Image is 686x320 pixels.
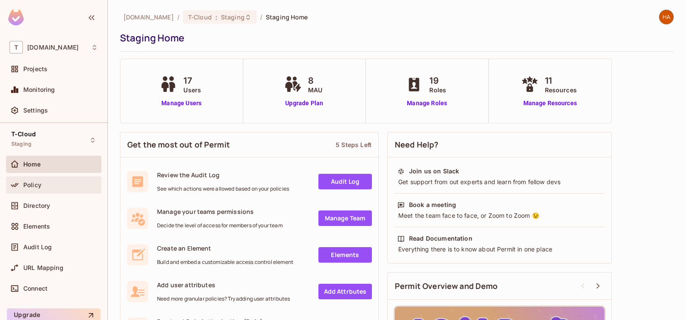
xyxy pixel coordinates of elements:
[23,285,47,292] span: Connect
[177,13,179,21] li: /
[23,86,55,93] span: Monitoring
[27,44,79,51] span: Workspace: t-mobile.com
[157,281,290,289] span: Add user attributes
[403,99,450,108] a: Manage Roles
[429,74,446,87] span: 19
[318,210,372,226] a: Manage Team
[409,201,456,209] div: Book a meeting
[23,244,52,251] span: Audit Log
[157,295,290,302] span: Need more granular policies? Try adding user attributes
[545,85,577,94] span: Resources
[397,245,602,254] div: Everything there is to know about Permit in one place
[318,247,372,263] a: Elements
[221,13,245,21] span: Staging
[23,202,50,209] span: Directory
[123,13,174,21] span: the active workspace
[183,85,201,94] span: Users
[308,74,322,87] span: 8
[282,99,327,108] a: Upgrade Plan
[157,185,289,192] span: See which actions were allowed based on your policies
[318,284,372,299] a: Add Attrbutes
[183,74,201,87] span: 17
[11,141,31,147] span: Staging
[157,171,289,179] span: Review the Audit Log
[23,182,41,188] span: Policy
[659,10,673,24] img: harani.arumalla1@t-mobile.com
[545,74,577,87] span: 11
[215,14,218,21] span: :
[157,207,283,216] span: Manage your teams permissions
[9,41,23,53] span: T
[157,259,293,266] span: Build and embed a customizable access control element
[188,13,212,21] span: T-Cloud
[519,99,581,108] a: Manage Resources
[23,161,41,168] span: Home
[260,13,262,21] li: /
[395,281,498,292] span: Permit Overview and Demo
[157,244,293,252] span: Create an Element
[23,264,63,271] span: URL Mapping
[266,13,308,21] span: Staging Home
[11,131,36,138] span: T-Cloud
[395,139,439,150] span: Need Help?
[308,85,322,94] span: MAU
[157,222,283,229] span: Decide the level of access for members of your team
[318,174,372,189] a: Audit Log
[429,85,446,94] span: Roles
[23,223,50,230] span: Elements
[127,139,230,150] span: Get the most out of Permit
[8,9,24,25] img: SReyMgAAAABJRU5ErkJggg==
[336,141,371,149] div: 5 Steps Left
[23,66,47,72] span: Projects
[409,167,459,176] div: Join us on Slack
[120,31,670,44] div: Staging Home
[23,107,48,114] span: Settings
[157,99,205,108] a: Manage Users
[397,211,602,220] div: Meet the team face to face, or Zoom to Zoom 😉
[409,234,472,243] div: Read Documentation
[397,178,602,186] div: Get support from out experts and learn from fellow devs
